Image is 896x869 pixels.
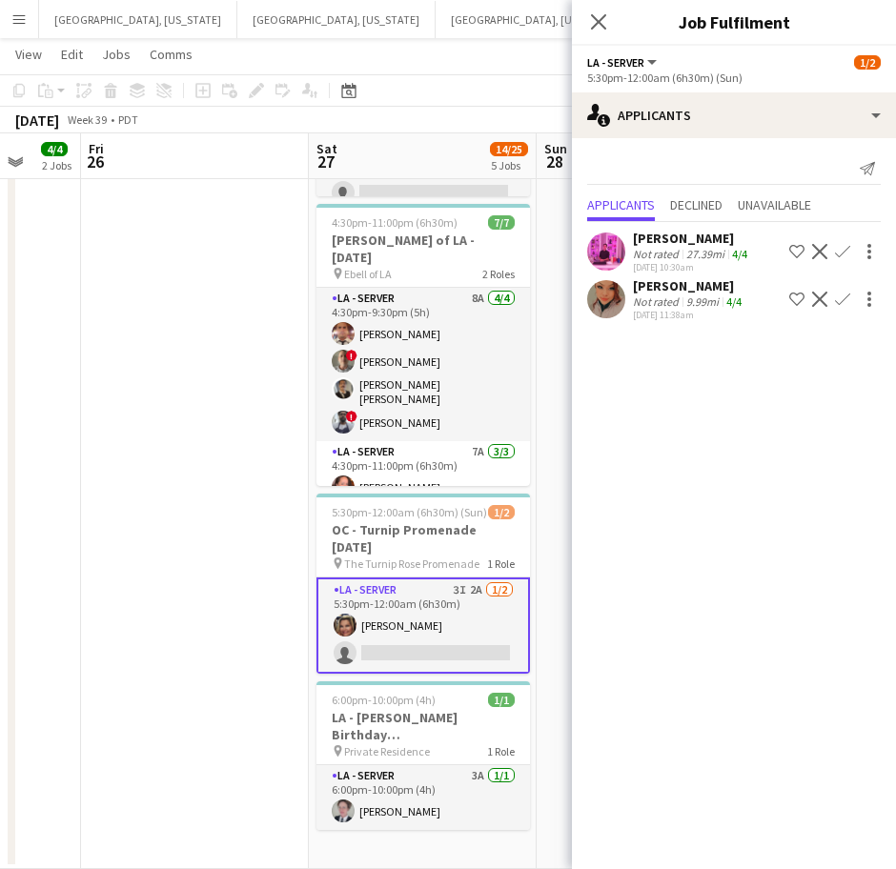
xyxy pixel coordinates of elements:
span: Declined [670,198,723,212]
div: 5:30pm-12:00am (6h30m) (Sun) [587,71,881,85]
div: Not rated [633,247,682,261]
app-job-card: 5:30pm-12:00am (6h30m) (Sun)1/2OC - Turnip Promenade [DATE] The Turnip Rose Promenade1 RoleLA - S... [316,494,530,674]
span: 1/2 [488,505,515,519]
app-card-role: LA - Server7A3/34:30pm-11:00pm (6h30m)[PERSON_NAME] [316,441,530,561]
span: 28 [541,151,567,172]
div: Applicants [572,92,896,138]
div: [DATE] 10:30am [633,261,751,273]
app-skills-label: 4/4 [726,294,742,309]
app-card-role: LA - Server8A4/44:30pm-9:30pm (5h)[PERSON_NAME]![PERSON_NAME][PERSON_NAME] [PERSON_NAME]![PERSON_... [316,288,530,441]
span: 4/4 [41,142,68,156]
span: 1/1 [488,693,515,707]
span: 1 Role [487,744,515,758]
span: Applicants [587,198,655,212]
span: Sun [544,140,567,157]
h3: LA - [PERSON_NAME] Birthday [DEMOGRAPHIC_DATA] [316,709,530,743]
app-card-role: LA - Server3A1/16:00pm-10:00pm (4h)[PERSON_NAME] [316,765,530,830]
button: LA - Server [587,55,660,70]
span: Ebell of LA [344,267,392,281]
span: 14/25 [490,142,528,156]
button: [GEOGRAPHIC_DATA], [US_STATE] [237,1,436,38]
button: [GEOGRAPHIC_DATA], [US_STATE] [436,1,634,38]
span: Sat [316,140,337,157]
div: [PERSON_NAME] [633,277,745,294]
div: PDT [118,112,138,127]
span: 6:00pm-10:00pm (4h) [332,693,436,707]
a: Comms [142,42,200,67]
span: Unavailable [738,198,811,212]
span: 27 [314,151,337,172]
span: Fri [89,140,104,157]
span: ! [346,411,357,422]
h3: Job Fulfilment [572,10,896,34]
div: 2 Jobs [42,158,71,172]
span: 26 [86,151,104,172]
span: Comms [150,46,193,63]
span: Edit [61,46,83,63]
div: 5 Jobs [491,158,527,172]
app-job-card: 4:30pm-11:00pm (6h30m)7/7[PERSON_NAME] of LA - [DATE] Ebell of LA2 RolesLA - Server8A4/44:30pm-9:... [316,204,530,486]
app-skills-label: 4/4 [732,247,747,261]
a: Jobs [94,42,138,67]
div: [DATE] [15,111,59,130]
div: 27.39mi [682,247,728,261]
span: Jobs [102,46,131,63]
a: Edit [53,42,91,67]
span: Private Residence [344,744,430,758]
h3: [PERSON_NAME] of LA - [DATE] [316,232,530,266]
app-card-role: LA - Server3I2A1/25:30pm-12:00am (6h30m)[PERSON_NAME] [316,577,530,674]
span: 1 Role [487,556,515,571]
span: View [15,46,42,63]
span: 5:30pm-12:00am (6h30m) (Sun) [332,505,487,519]
a: View [8,42,50,67]
span: The Turnip Rose Promenade [344,556,479,571]
div: [DATE] 11:38am [633,309,745,321]
button: [GEOGRAPHIC_DATA], [US_STATE] [39,1,237,38]
span: Week 39 [63,112,111,127]
app-job-card: 6:00pm-10:00pm (4h)1/1LA - [PERSON_NAME] Birthday [DEMOGRAPHIC_DATA] Private Residence1 RoleLA - ... [316,681,530,830]
div: [PERSON_NAME] [633,230,751,247]
div: Not rated [633,294,682,309]
span: 7/7 [488,215,515,230]
span: LA - Server [587,55,644,70]
span: 4:30pm-11:00pm (6h30m) [332,215,458,230]
span: ! [346,350,357,361]
span: 1/2 [854,55,881,70]
div: 9.99mi [682,294,723,309]
h3: OC - Turnip Promenade [DATE] [316,521,530,556]
span: 2 Roles [482,267,515,281]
